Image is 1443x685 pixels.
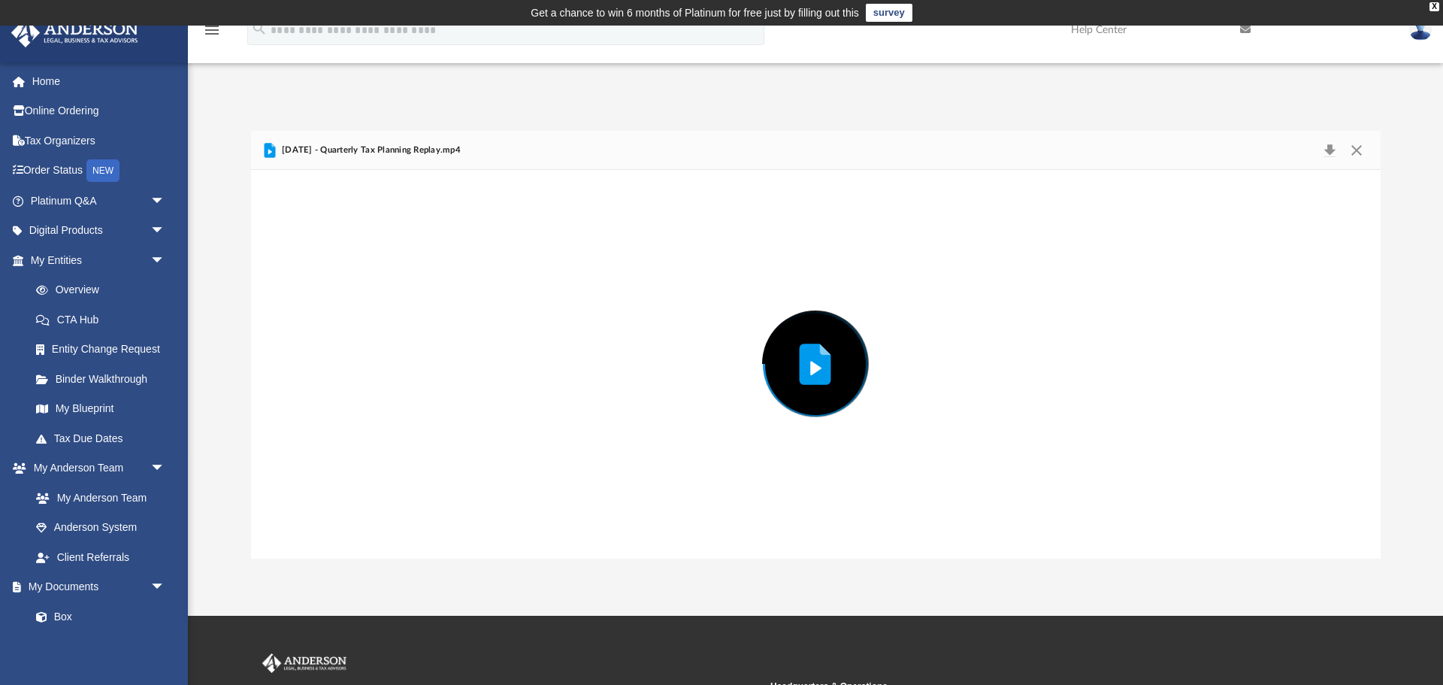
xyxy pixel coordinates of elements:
div: close [1429,2,1439,11]
a: Box [21,602,173,632]
span: [DATE] - Quarterly Tax Planning Replay.mp4 [279,144,461,157]
a: Overview [21,275,188,305]
a: Client Referrals [21,542,180,572]
button: Download [1317,140,1344,161]
a: survey [866,4,912,22]
a: Binder Walkthrough [21,364,188,394]
a: Meeting Minutes [21,632,180,662]
a: Platinum Q&Aarrow_drop_down [11,186,188,216]
div: Preview [251,131,1381,559]
img: User Pic [1409,19,1432,41]
a: CTA Hub [21,305,188,335]
span: arrow_drop_down [150,186,180,217]
a: My Blueprint [21,394,180,424]
a: Digital Productsarrow_drop_down [11,216,188,246]
a: Order StatusNEW [11,156,188,186]
span: arrow_drop_down [150,572,180,603]
i: search [251,20,268,37]
img: Anderson Advisors Platinum Portal [259,653,349,673]
span: arrow_drop_down [150,216,180,247]
a: My Documentsarrow_drop_down [11,572,180,602]
a: My Entitiesarrow_drop_down [11,245,188,275]
span: arrow_drop_down [150,453,180,484]
a: Home [11,66,188,96]
button: Close [1343,140,1370,161]
a: menu [203,29,221,39]
a: Entity Change Request [21,335,188,365]
a: Online Ordering [11,96,188,126]
a: My Anderson Team [21,483,173,513]
div: Get a chance to win 6 months of Platinum for free just by filling out this [531,4,859,22]
a: My Anderson Teamarrow_drop_down [11,453,180,483]
a: Anderson System [21,513,180,543]
a: Tax Due Dates [21,423,188,453]
span: arrow_drop_down [150,245,180,276]
img: Anderson Advisors Platinum Portal [7,18,143,47]
div: NEW [86,159,119,182]
a: Tax Organizers [11,126,188,156]
i: menu [203,21,221,39]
